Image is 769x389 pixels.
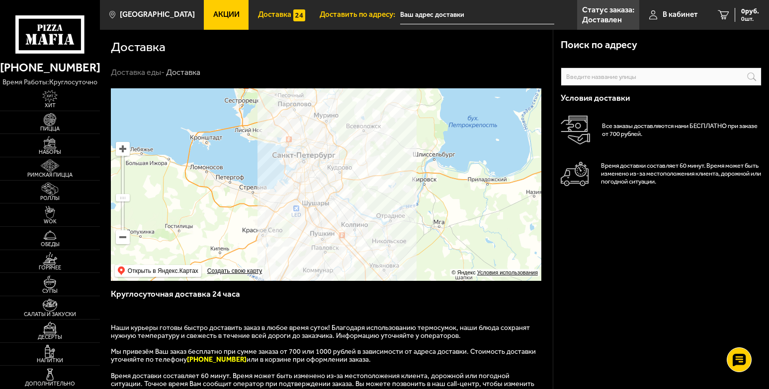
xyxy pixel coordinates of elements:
span: Мы привезём Ваш заказ бесплатно при сумме заказа от 700 или 1000 рублей в зависимости от адреса д... [111,347,536,364]
h3: Круглосуточная доставка 24 часа [111,288,542,308]
p: Время доставки составляет 60 минут. Время может быть изменено из-за местоположения клиента, дорож... [601,162,761,186]
ymaps: Открыть в Яндекс.Картах [128,265,198,277]
b: [PHONE_NUMBER] [187,355,247,364]
img: Оплата доставки [561,116,590,145]
h3: Условия доставки [561,94,762,102]
span: В кабинет [663,11,698,18]
h3: Поиск по адресу [561,40,637,50]
ymaps: Открыть в Яндекс.Картах [115,265,201,277]
img: Автомобиль доставки [561,162,589,186]
ymaps: © Яндекс [452,269,476,275]
span: Доставить по адресу: [320,11,400,18]
img: 15daf4d41897b9f0e9f617042186c801.svg [293,9,305,21]
div: Доставка [166,67,200,78]
span: Акции [213,11,240,18]
span: Наши курьеры готовы быстро доставить заказ в любое время суток! Благодаря использованию термосумо... [111,324,530,340]
p: Статус заказа: [582,6,634,14]
input: Ваш адрес доставки [400,6,554,24]
p: Все заказы доставляются нами БЕСПЛАТНО при заказе от 700 рублей. [602,122,761,138]
span: Санкт-Петербург, улица Савушкина, 111к1 [400,6,554,24]
a: Условия использования [477,269,538,275]
p: Доставлен [582,16,622,24]
a: Доставка еды- [111,67,165,77]
span: Доставка [258,11,291,18]
a: Создать свою карту [205,267,264,275]
h1: Доставка [111,41,166,54]
span: 0 шт. [741,16,759,22]
span: 0 руб. [741,8,759,15]
input: Введите название улицы [561,67,762,86]
span: [GEOGRAPHIC_DATA] [120,11,195,18]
